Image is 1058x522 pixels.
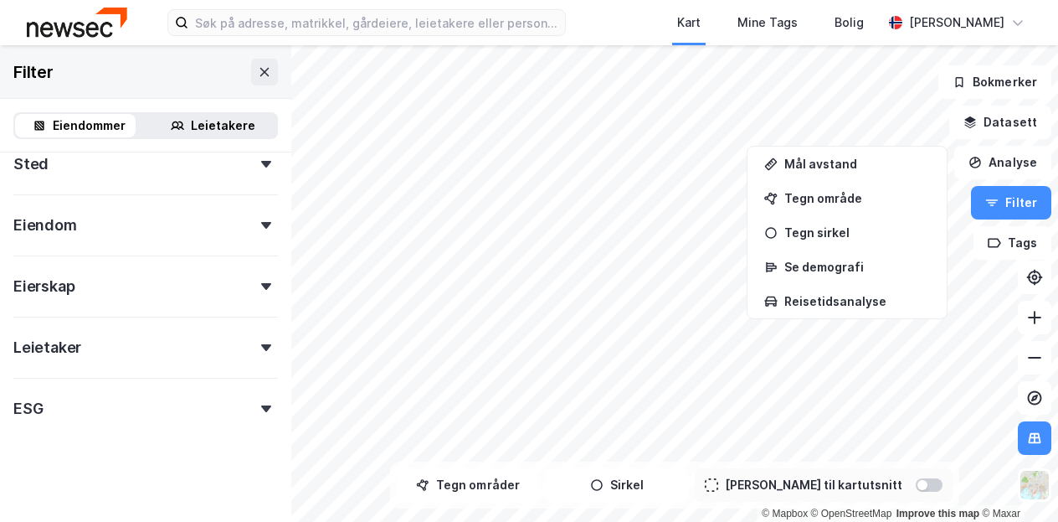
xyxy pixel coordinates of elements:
[938,65,1051,99] button: Bokmerker
[13,277,74,297] div: Eierskap
[13,399,43,419] div: ESG
[13,338,81,358] div: Leietaker
[737,13,798,33] div: Mine Tags
[909,13,1004,33] div: [PERSON_NAME]
[677,13,701,33] div: Kart
[13,59,54,85] div: Filter
[191,116,255,136] div: Leietakere
[971,186,1051,220] button: Filter
[784,294,930,308] div: Reisetidsanalyse
[53,116,126,136] div: Eiendommer
[974,442,1058,522] iframe: Chat Widget
[546,468,688,502] button: Sirkel
[974,442,1058,522] div: Kontrollprogram for chat
[784,260,930,274] div: Se demografi
[397,468,539,502] button: Tegn områder
[835,13,864,33] div: Bolig
[973,226,1051,260] button: Tags
[27,8,127,37] img: newsec-logo.f6e21ccffca1b3a03d2d.png
[954,146,1051,179] button: Analyse
[784,225,930,240] div: Tegn sirkel
[949,106,1051,139] button: Datasett
[784,191,930,205] div: Tegn område
[13,154,49,174] div: Sted
[811,508,892,519] a: OpenStreetMap
[784,157,930,171] div: Mål avstand
[725,475,902,495] div: [PERSON_NAME] til kartutsnitt
[13,215,77,235] div: Eiendom
[188,10,565,35] input: Søk på adresse, matrikkel, gårdeiere, leietakere eller personer
[762,508,808,519] a: Mapbox
[896,508,979,519] a: Improve this map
